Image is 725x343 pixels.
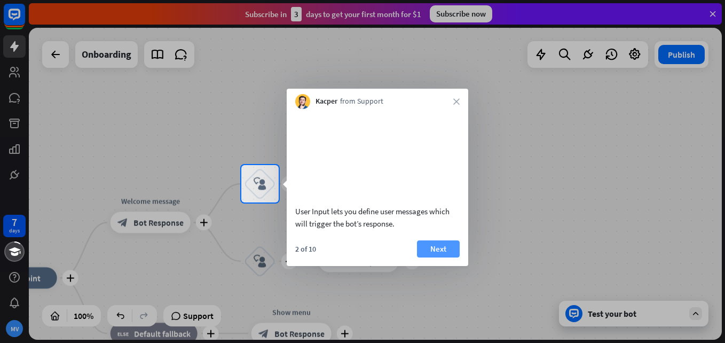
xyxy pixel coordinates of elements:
[295,244,316,254] div: 2 of 10
[9,4,41,36] button: Open LiveChat chat widget
[340,96,383,107] span: from Support
[295,205,460,230] div: User Input lets you define user messages which will trigger the bot’s response.
[316,96,337,107] span: Kacper
[254,177,266,190] i: block_user_input
[417,240,460,258] button: Next
[453,98,460,105] i: close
